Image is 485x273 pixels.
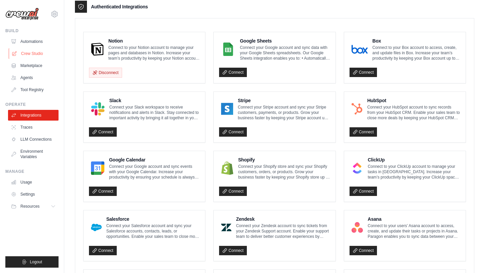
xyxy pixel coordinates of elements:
[452,241,485,273] div: Widget pro chat
[352,43,368,56] img: Box Logo
[219,68,247,77] a: Connect
[221,102,233,116] img: Stripe Logo
[350,68,377,77] a: Connect
[367,105,460,121] p: Connect your HubSpot account to sync records from your HubSpot CRM. Enable your sales team to clo...
[221,221,231,234] img: Zendesk Logo
[30,259,42,265] span: Logout
[8,146,59,162] a: Environment Variables
[89,246,117,255] a: Connect
[219,127,247,137] a: Connect
[109,156,200,163] h4: Google Calendar
[8,84,59,95] a: Tool Registry
[368,223,460,239] p: Connect to your users’ Asana account to access, create, and update their tasks or projects in Asa...
[367,97,460,104] h4: HubSpot
[8,189,59,200] a: Settings
[8,122,59,133] a: Traces
[5,169,59,174] div: Manage
[372,38,460,44] h4: Box
[109,97,200,104] h4: Slack
[240,45,330,61] p: Connect your Google account and sync data with your Google Sheets spreadsheets. Our Google Sheets...
[108,45,200,61] p: Connect to your Notion account to manage your pages and databases in Notion. Increase your team’s...
[108,38,200,44] h4: Notion
[350,127,377,137] a: Connect
[236,223,330,239] p: Connect your Zendesk account to sync tickets from your Zendesk Support account. Enable your suppo...
[109,164,200,180] p: Connect your Google account and sync events with your Google Calendar. Increase your productivity...
[350,187,377,196] a: Connect
[91,3,148,10] h3: Authenticated Integrations
[368,164,460,180] p: Connect to your ClickUp account to manage your tasks in [GEOGRAPHIC_DATA]. Increase your team’s p...
[221,161,233,175] img: Shopify Logo
[91,161,104,175] img: Google Calendar Logo
[368,216,460,222] h4: Asana
[368,156,460,163] h4: ClickUp
[5,28,59,33] div: Build
[350,246,377,255] a: Connect
[9,48,59,59] a: Crew Studio
[238,164,330,180] p: Connect your Shopify store and sync your Shopify customers, orders, or products. Grow your busine...
[221,43,235,56] img: Google Sheets Logo
[106,216,200,222] h4: Salesforce
[238,97,330,104] h4: Stripe
[8,134,59,145] a: LLM Connections
[8,110,59,121] a: Integrations
[5,256,59,268] button: Logout
[89,127,117,137] a: Connect
[352,102,363,116] img: HubSpot Logo
[8,36,59,47] a: Automations
[236,216,330,222] h4: Zendesk
[5,8,39,20] img: Logo
[238,105,330,121] p: Connect your Stripe account and sync your Stripe customers, payments, or products. Grow your busi...
[89,68,122,78] button: Disconnect
[8,60,59,71] a: Marketplace
[452,241,485,273] iframe: Chat Widget
[8,177,59,188] a: Usage
[372,45,460,61] p: Connect to your Box account to access, create, and update files in Box. Increase your team’s prod...
[8,72,59,83] a: Agents
[5,102,59,107] div: Operate
[240,38,330,44] h4: Google Sheets
[352,221,363,234] img: Asana Logo
[106,223,200,239] p: Connect your Salesforce account and sync your Salesforce accounts, contacts, leads, or opportunit...
[91,221,102,234] img: Salesforce Logo
[20,204,39,209] span: Resources
[8,201,59,212] button: Resources
[219,246,247,255] a: Connect
[91,102,105,116] img: Slack Logo
[109,105,200,121] p: Connect your Slack workspace to receive notifications and alerts in Slack. Stay connected to impo...
[238,156,330,163] h4: Shopify
[352,161,363,175] img: ClickUp Logo
[219,187,247,196] a: Connect
[89,187,117,196] a: Connect
[91,43,104,56] img: Notion Logo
